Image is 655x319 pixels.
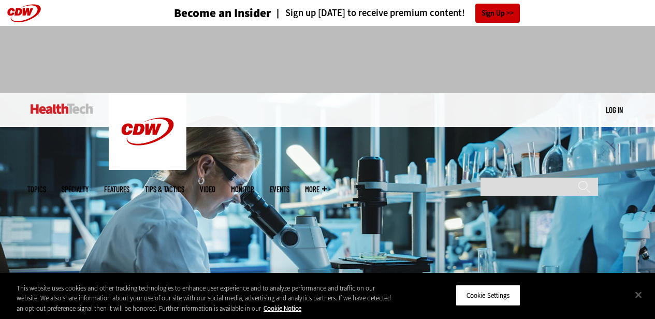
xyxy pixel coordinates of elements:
[475,4,520,23] a: Sign Up
[174,7,271,19] h3: Become an Insider
[104,185,129,193] a: Features
[627,283,650,306] button: Close
[135,7,271,19] a: Become an Insider
[456,284,520,306] button: Cookie Settings
[27,185,46,193] span: Topics
[109,93,186,170] img: Home
[17,283,393,314] div: This website uses cookies and other tracking technologies to enhance user experience and to analy...
[606,105,623,115] div: User menu
[62,185,89,193] span: Specialty
[271,8,465,18] a: Sign up [DATE] to receive premium content!
[606,105,623,114] a: Log in
[270,185,289,193] a: Events
[231,185,254,193] a: MonITor
[31,104,93,114] img: Home
[109,162,186,172] a: CDW
[264,304,301,313] a: More information about your privacy
[200,185,215,193] a: Video
[139,36,516,83] iframe: advertisement
[305,185,327,193] span: More
[145,185,184,193] a: Tips & Tactics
